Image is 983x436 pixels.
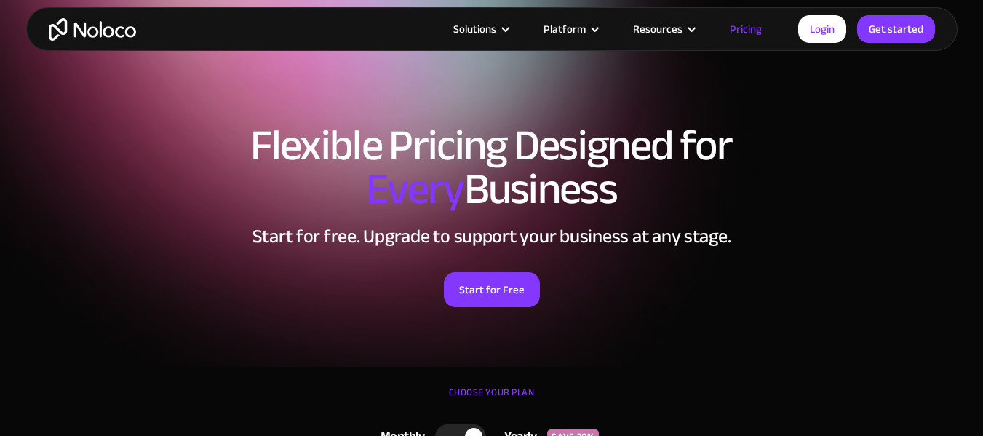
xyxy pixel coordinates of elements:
[633,20,682,39] div: Resources
[366,148,464,230] span: Every
[41,226,943,247] h2: Start for free. Upgrade to support your business at any stage.
[712,20,780,39] a: Pricing
[435,20,525,39] div: Solutions
[857,15,935,43] a: Get started
[453,20,496,39] div: Solutions
[544,20,586,39] div: Platform
[41,124,943,211] h1: Flexible Pricing Designed for Business
[615,20,712,39] div: Resources
[49,18,136,41] a: home
[41,381,943,418] div: CHOOSE YOUR PLAN
[525,20,615,39] div: Platform
[444,272,540,307] a: Start for Free
[798,15,846,43] a: Login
